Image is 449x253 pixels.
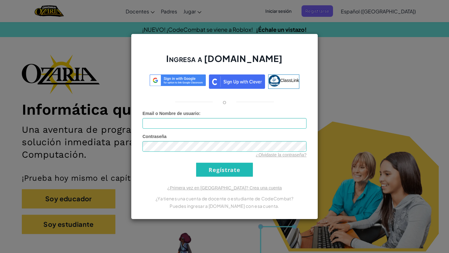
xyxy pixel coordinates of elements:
[142,53,307,71] h2: Ingresa a [DOMAIN_NAME]
[142,202,307,210] p: Puedes ingresar a [DOMAIN_NAME] con esa cuenta.
[196,163,253,177] input: Regístrate
[209,74,265,89] img: clever_sso_button@2x.png
[142,111,199,116] span: Email o Nombre de usuario
[167,185,282,190] a: ¿Primera vez en [GEOGRAPHIC_DATA]? Crea una cuenta
[223,98,226,106] p: o
[268,75,280,87] img: classlink-logo-small.png
[280,78,299,83] span: ClassLink
[142,195,307,202] p: ¿Ya tienes una cuenta de docente o estudiante de CodeCombat?
[142,110,200,117] label: :
[256,152,307,157] a: ¿Olvidaste la contraseña?
[142,134,167,139] span: Contraseña
[150,74,206,86] img: log-in-google-sso.svg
